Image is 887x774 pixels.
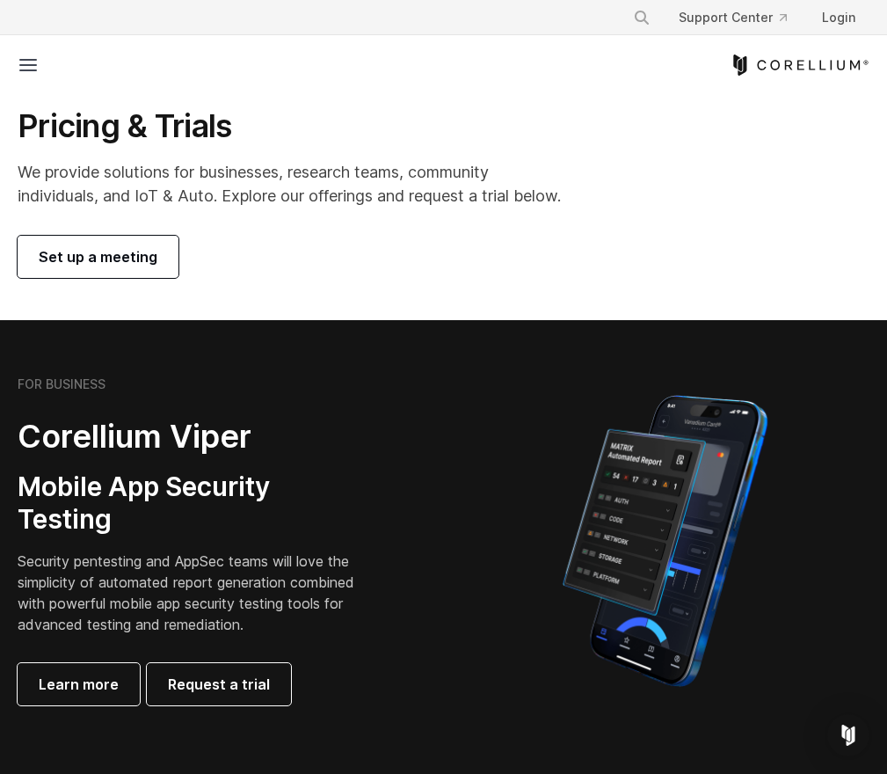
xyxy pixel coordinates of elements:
a: Support Center [665,2,801,33]
a: Set up a meeting [18,236,178,278]
h1: Pricing & Trials [18,106,574,146]
span: Learn more [39,674,119,695]
h6: FOR BUSINESS [18,376,105,392]
a: Login [808,2,869,33]
span: Set up a meeting [39,246,157,267]
h3: Mobile App Security Testing [18,471,360,537]
a: Learn more [18,663,140,705]
p: We provide solutions for businesses, research teams, community individuals, and IoT & Auto. Explo... [18,160,574,208]
button: Search [626,2,658,33]
div: Open Intercom Messenger [827,714,869,756]
h2: Corellium Viper [18,417,360,456]
span: Request a trial [168,674,270,695]
p: Security pentesting and AppSec teams will love the simplicity of automated report generation comb... [18,551,360,635]
a: Corellium Home [730,55,869,76]
a: Request a trial [147,663,291,705]
img: Corellium MATRIX automated report on iPhone showing app vulnerability test results across securit... [533,387,797,695]
div: Navigation Menu [619,2,869,33]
